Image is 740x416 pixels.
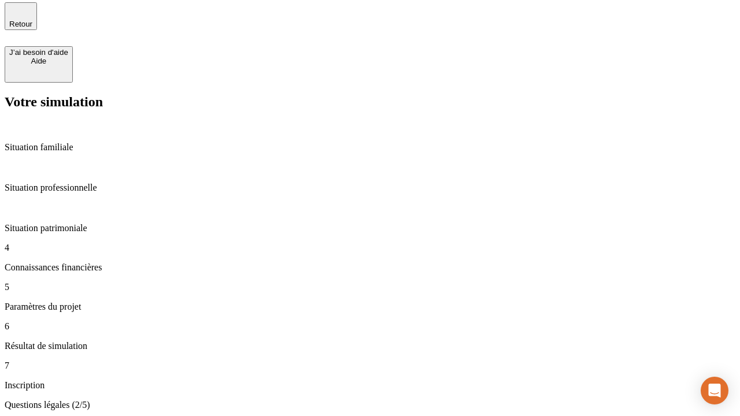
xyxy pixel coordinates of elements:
p: 6 [5,321,735,332]
p: 7 [5,361,735,371]
p: Situation professionnelle [5,183,735,193]
span: Retour [9,20,32,28]
p: Questions légales (2/5) [5,400,735,410]
p: Résultat de simulation [5,341,735,351]
p: 4 [5,243,735,253]
p: Situation patrimoniale [5,223,735,233]
div: Aide [9,57,68,65]
button: J’ai besoin d'aideAide [5,46,73,83]
div: J’ai besoin d'aide [9,48,68,57]
div: Open Intercom Messenger [701,377,728,404]
p: Situation familiale [5,142,735,153]
p: 5 [5,282,735,292]
h2: Votre simulation [5,94,735,110]
p: Paramètres du projet [5,302,735,312]
button: Retour [5,2,37,30]
p: Connaissances financières [5,262,735,273]
p: Inscription [5,380,735,391]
